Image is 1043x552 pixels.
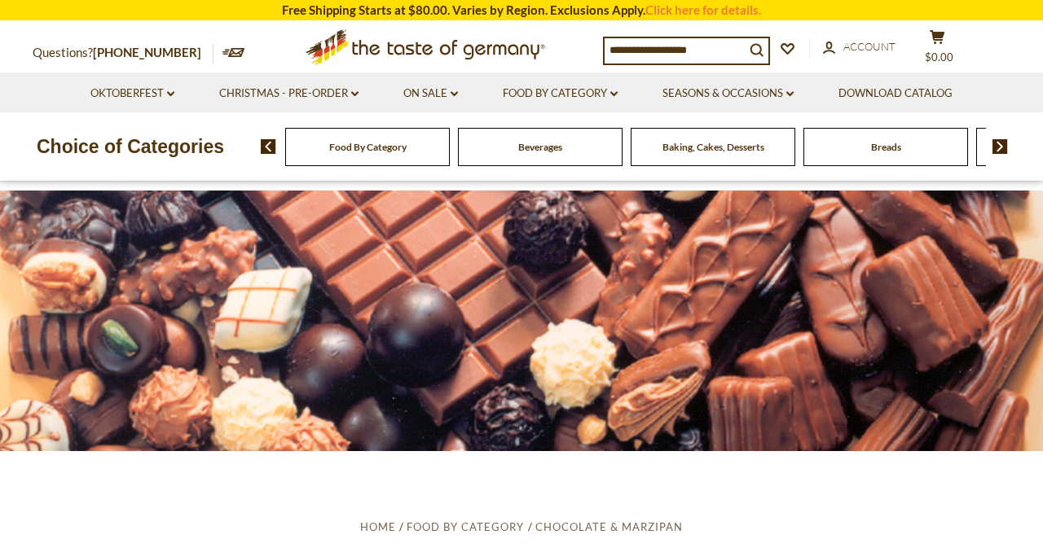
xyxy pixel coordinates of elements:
p: Questions? [33,42,213,64]
button: $0.00 [913,29,962,70]
a: Christmas - PRE-ORDER [219,85,359,103]
img: previous arrow [261,139,276,154]
a: Breads [871,141,901,153]
a: Beverages [518,141,562,153]
a: Account [823,38,896,56]
a: Food By Category [503,85,618,103]
a: On Sale [403,85,458,103]
a: Baking, Cakes, Desserts [662,141,764,153]
a: Food By Category [407,520,524,533]
span: Account [843,40,896,53]
a: Download Catalog [838,85,953,103]
a: Food By Category [329,141,407,153]
a: Home [360,520,396,533]
a: Chocolate & Marzipan [535,520,683,533]
img: next arrow [992,139,1008,154]
a: [PHONE_NUMBER] [93,45,201,59]
a: Oktoberfest [90,85,174,103]
span: $0.00 [925,50,953,64]
a: Seasons & Occasions [662,85,794,103]
a: Click here for details. [645,2,761,17]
